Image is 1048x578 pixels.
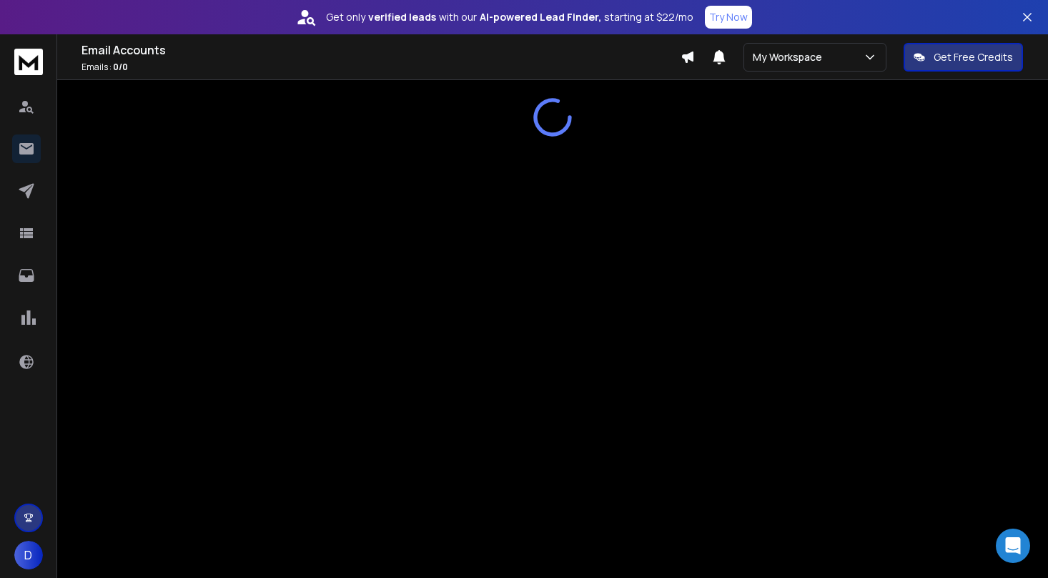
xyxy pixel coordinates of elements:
[113,61,128,73] span: 0 / 0
[14,49,43,75] img: logo
[14,541,43,569] button: D
[480,10,601,24] strong: AI-powered Lead Finder,
[753,50,828,64] p: My Workspace
[934,50,1013,64] p: Get Free Credits
[996,529,1030,563] div: Open Intercom Messenger
[81,62,681,73] p: Emails :
[904,43,1023,72] button: Get Free Credits
[705,6,752,29] button: Try Now
[709,10,748,24] p: Try Now
[326,10,693,24] p: Get only with our starting at $22/mo
[368,10,436,24] strong: verified leads
[81,41,681,59] h1: Email Accounts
